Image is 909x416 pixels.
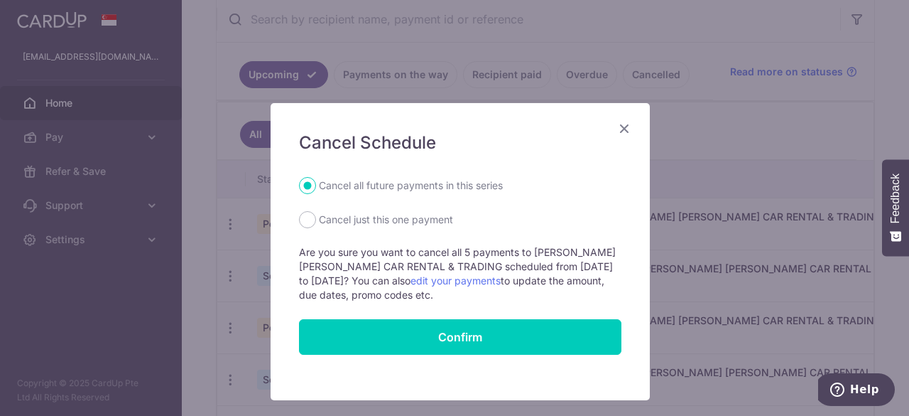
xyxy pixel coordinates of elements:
[616,120,633,137] button: Close
[818,373,895,409] iframe: Opens a widget where you can find more information
[319,211,453,228] label: Cancel just this one payment
[889,174,902,223] span: Feedback
[319,177,503,194] label: Cancel all future payments in this series
[299,319,621,355] button: Confirm
[299,132,621,154] h5: Cancel Schedule
[882,159,909,256] button: Feedback - Show survey
[410,274,501,287] a: edit your payments
[299,245,621,302] p: Are you sure you want to cancel all 5 payments to [PERSON_NAME] [PERSON_NAME] CAR RENTAL & TRADIN...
